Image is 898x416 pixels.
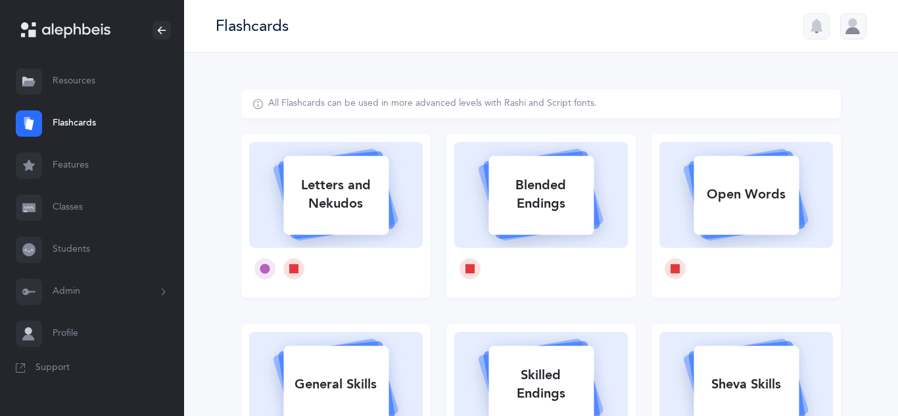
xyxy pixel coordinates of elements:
[694,367,799,402] div: Sheva Skills
[216,15,289,37] div: Flashcards
[283,367,389,402] div: General Skills
[35,361,70,375] span: Support
[283,168,389,221] div: Letters and Nekudos
[694,177,799,212] div: Open Words
[268,97,597,110] div: All Flashcards can be used in more advanced levels with Rashi and Script fonts.
[488,358,594,411] div: Skilled Endings
[488,168,594,221] div: Blended Endings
